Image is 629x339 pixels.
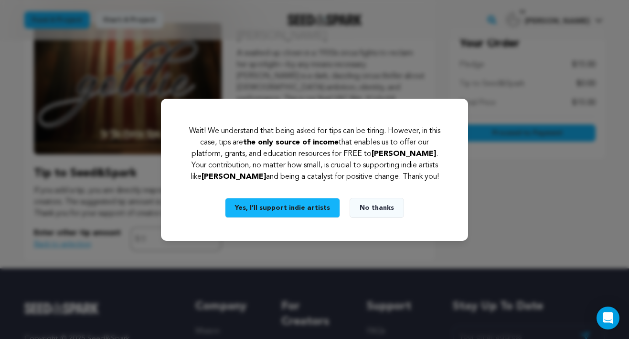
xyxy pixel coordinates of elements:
[184,125,445,183] p: Wait! We understand that being asked for tips can be tiring. However, in this case, tips are that...
[243,139,339,146] span: the only source of income
[597,307,619,329] div: Open Intercom Messenger
[372,150,436,158] span: [PERSON_NAME]
[350,198,404,218] button: No thanks
[225,198,340,218] button: Yes, I’ll support indie artists
[202,173,266,181] span: [PERSON_NAME]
